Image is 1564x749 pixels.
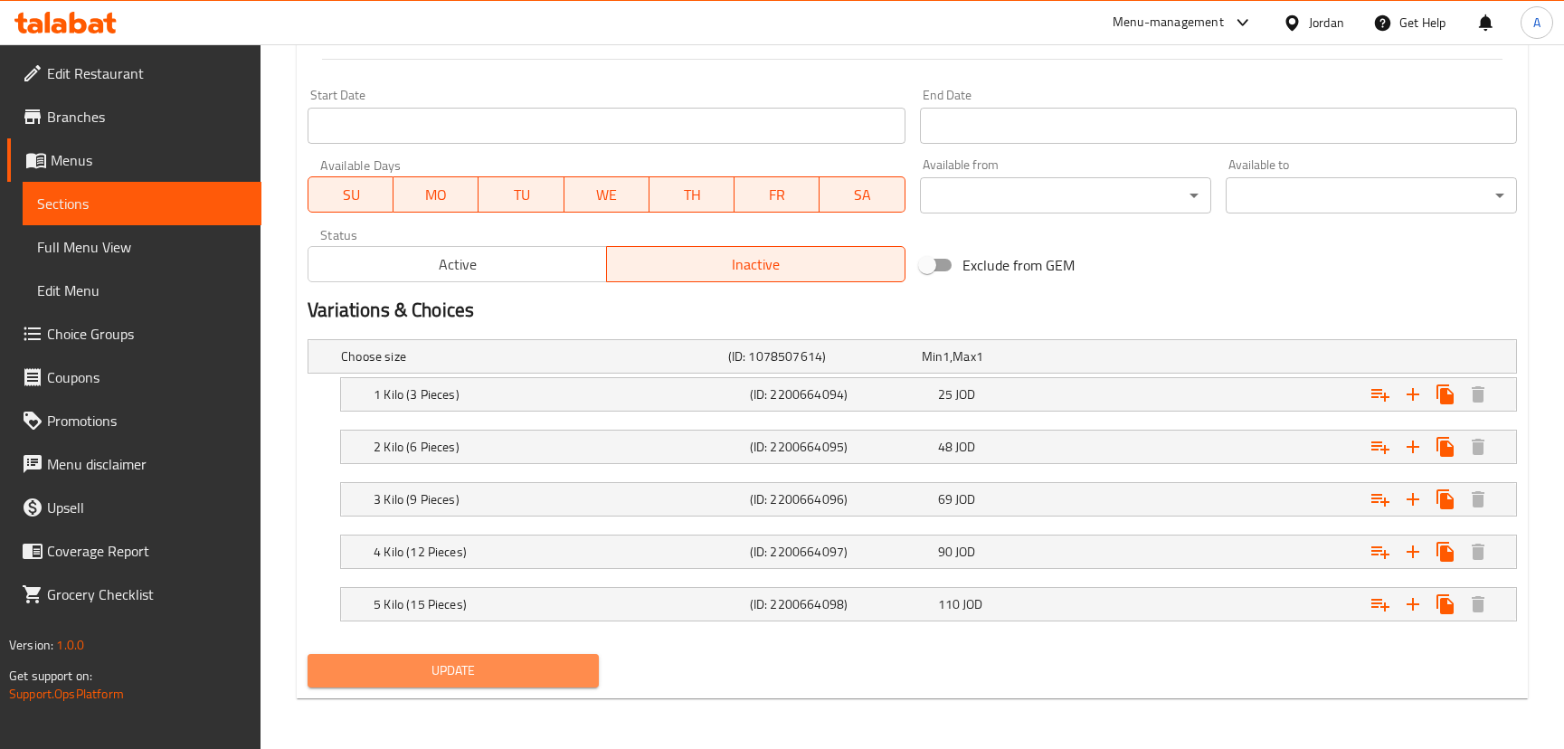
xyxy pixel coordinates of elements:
div: ​ [1226,177,1517,213]
button: Clone new choice [1429,378,1462,411]
button: FR [735,176,820,213]
span: A [1533,13,1540,33]
button: Add choice group [1364,483,1397,516]
h5: (ID: 2200664094) [750,385,931,403]
a: Branches [7,95,261,138]
a: Edit Restaurant [7,52,261,95]
span: 110 [938,593,960,616]
span: 48 [938,435,953,459]
button: Clone new choice [1429,536,1462,568]
span: Choice Groups [47,323,247,345]
div: Expand [308,340,1516,373]
button: TH [649,176,735,213]
h2: Variations & Choices [308,297,1517,324]
button: Clone new choice [1429,483,1462,516]
button: SU [308,176,393,213]
a: Promotions [7,399,261,442]
div: Expand [341,536,1516,568]
a: Menu disclaimer [7,442,261,486]
a: Grocery Checklist [7,573,261,616]
span: Get support on: [9,664,92,687]
span: Grocery Checklist [47,583,247,605]
span: Version: [9,633,53,657]
span: JOD [955,540,975,564]
a: Coupons [7,356,261,399]
span: 1 [976,345,983,368]
span: JOD [955,383,975,406]
span: SA [827,182,897,208]
a: Full Menu View [23,225,261,269]
h5: (ID: 2200664097) [750,543,931,561]
button: Add choice group [1364,588,1397,621]
h5: Choose size [341,347,721,365]
span: 1 [943,345,950,368]
button: MO [393,176,479,213]
span: Update [322,659,584,682]
h5: (ID: 2200664098) [750,595,931,613]
div: Expand [341,431,1516,463]
h5: (ID: 2200664095) [750,438,931,456]
span: Edit Menu [37,280,247,301]
button: Delete 1 Kilo (3 Pieces) [1462,378,1494,411]
button: SA [820,176,905,213]
span: JOD [955,435,975,459]
button: Active [308,246,607,282]
button: Delete 5 Kilo (15 Pieces) [1462,588,1494,621]
button: Update [308,654,599,687]
button: Add choice group [1364,536,1397,568]
div: Menu-management [1113,12,1224,33]
span: Coverage Report [47,540,247,562]
button: Add new choice [1397,536,1429,568]
h5: 2 Kilo (6 Pieces) [374,438,743,456]
span: Menus [51,149,247,171]
button: Clone new choice [1429,588,1462,621]
div: , [922,347,1108,365]
a: Edit Menu [23,269,261,312]
div: Expand [341,378,1516,411]
span: Active [316,251,600,278]
span: Menu disclaimer [47,453,247,475]
button: TU [479,176,564,213]
button: Clone new choice [1429,431,1462,463]
div: Expand [341,483,1516,516]
h5: 5 Kilo (15 Pieces) [374,595,743,613]
a: Support.OpsPlatform [9,682,124,706]
span: 69 [938,488,953,511]
h5: 4 Kilo (12 Pieces) [374,543,743,561]
a: Choice Groups [7,312,261,356]
span: SU [316,182,386,208]
a: Menus [7,138,261,182]
span: Min [922,345,943,368]
h5: 3 Kilo (9 Pieces) [374,490,743,508]
span: Upsell [47,497,247,518]
button: WE [564,176,649,213]
button: Add choice group [1364,431,1397,463]
span: Max [953,345,975,368]
span: Full Menu View [37,236,247,258]
a: Coverage Report [7,529,261,573]
button: Add new choice [1397,431,1429,463]
span: 1.0.0 [56,633,84,657]
span: MO [401,182,471,208]
span: JOD [962,593,982,616]
span: WE [572,182,642,208]
button: Delete 4 Kilo (12 Pieces) [1462,536,1494,568]
span: 90 [938,540,953,564]
span: TH [657,182,727,208]
div: ​ [920,177,1211,213]
div: Expand [341,588,1516,621]
span: Branches [47,106,247,128]
a: Upsell [7,486,261,529]
button: Inactive [606,246,905,282]
span: 25 [938,383,953,406]
h5: (ID: 2200664096) [750,490,931,508]
button: Add new choice [1397,483,1429,516]
button: Delete 3 Kilo (9 Pieces) [1462,483,1494,516]
span: Sections [37,193,247,214]
a: Sections [23,182,261,225]
button: Add new choice [1397,378,1429,411]
button: Add new choice [1397,588,1429,621]
h5: (ID: 1078507614) [728,347,915,365]
span: Coupons [47,366,247,388]
span: Promotions [47,410,247,431]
